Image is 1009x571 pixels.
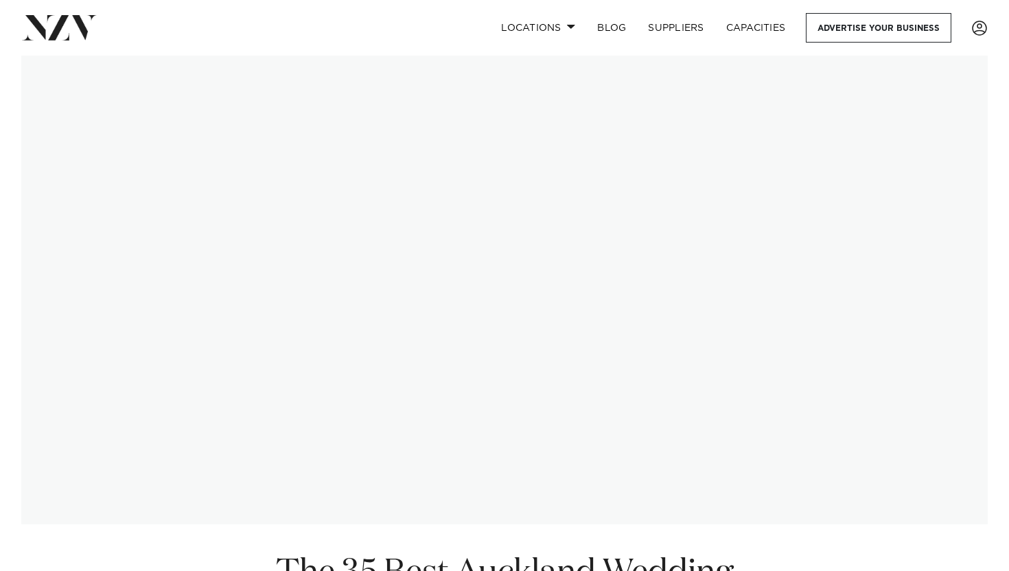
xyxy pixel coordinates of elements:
[637,13,715,43] a: SUPPLIERS
[586,13,637,43] a: BLOG
[22,15,97,40] img: nzv-logo.png
[490,13,586,43] a: Locations
[715,13,797,43] a: Capacities
[806,13,951,43] a: Advertise your business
